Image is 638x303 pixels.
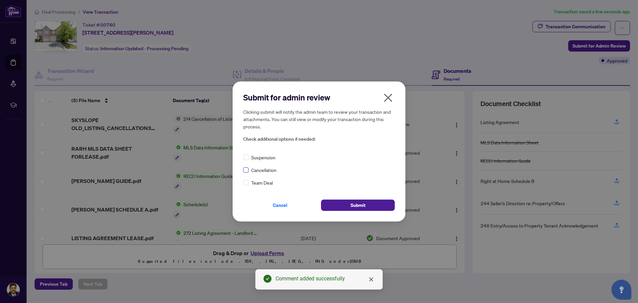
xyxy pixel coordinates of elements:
span: Suspension [251,154,275,161]
button: Submit [321,200,395,211]
a: Close [368,276,375,283]
span: Check additional options if needed: [243,135,395,143]
span: Submit [351,200,366,211]
h2: Submit for admin review [243,92,395,103]
span: Team Deal [251,179,273,186]
span: close [383,92,393,103]
div: Comment added successfully [275,275,374,283]
span: check-circle [264,275,271,283]
button: Open asap [611,280,631,300]
span: Cancel [273,200,287,211]
span: close [369,277,374,282]
button: Cancel [243,200,317,211]
h5: Clicking submit will notify the admin team to review your transaction and attachments. You can st... [243,108,395,130]
span: Cancellation [251,166,276,174]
